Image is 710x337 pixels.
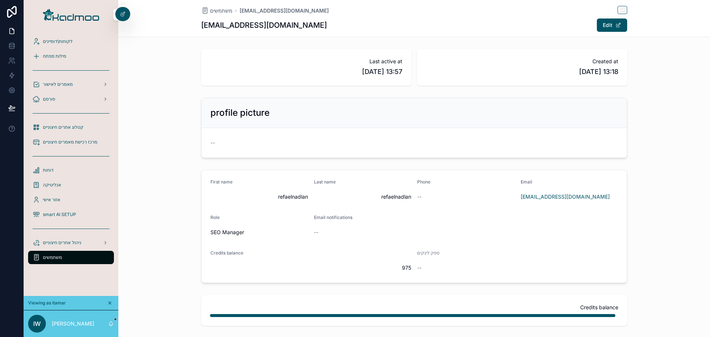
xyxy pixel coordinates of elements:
span: לקוחות\דומיינים [43,38,72,44]
span: -- [314,229,318,236]
a: קטלוג אתרים חיצוניים [28,121,114,134]
span: -- [210,139,215,146]
a: מילות מפתח [28,50,114,63]
span: -- [417,193,422,200]
span: Role [210,215,220,220]
span: -- [417,264,422,272]
a: מרכז רכישת מאמרים חיצוניים [28,135,114,149]
span: מרכז רכישת מאמרים חיצוניים [43,139,97,145]
div: scrollable content [24,30,118,274]
span: אנליטיקה [43,182,61,188]
span: ספק לינקים [417,250,439,256]
span: [DATE] 13:18 [426,67,618,77]
span: Phone [417,179,430,185]
span: First name [210,179,233,185]
img: App logo [43,9,99,21]
span: Viewing as itamar [28,300,66,306]
p: [PERSON_NAME] [52,320,94,327]
span: Credits balance [210,250,243,256]
a: משתמשים [28,251,114,264]
span: iw [33,319,41,328]
span: פורסם [43,96,55,102]
span: Last active at [210,58,402,65]
a: פורסם [28,92,114,106]
a: smart AI SETUP [28,208,114,221]
span: מילות מפתח [43,53,66,59]
a: לקוחות\דומיינים [28,35,114,48]
a: משתמשים [201,7,232,14]
span: קטלוג אתרים חיצוניים [43,124,84,130]
span: ניהול אתרים חיצוניים [43,240,81,246]
a: אזור אישי [28,193,114,206]
button: Edit [597,18,627,32]
span: refaelnadlan [314,193,412,200]
a: [EMAIL_ADDRESS][DOMAIN_NAME] [240,7,329,14]
span: דוחות [43,167,54,173]
span: Created at [426,58,618,65]
span: אזור אישי [43,197,60,203]
span: Last name [314,179,336,185]
span: [DATE] 13:57 [210,67,402,77]
span: משתמשים [43,255,62,260]
span: Email [521,179,532,185]
span: refaelnadlan [210,193,308,200]
h1: [EMAIL_ADDRESS][DOMAIN_NAME] [201,20,327,30]
a: ניהול אתרים חיצוניים [28,236,114,249]
a: [EMAIL_ADDRESS][DOMAIN_NAME] [521,193,610,200]
span: SEO Manager [210,229,244,236]
span: 975 [210,264,411,272]
span: מאמרים לאישור [43,81,73,87]
span: Credits balance [210,304,618,311]
span: Email notifications [314,215,352,220]
span: smart AI SETUP [43,212,76,218]
a: אנליטיקה [28,178,114,192]
a: דוחות [28,164,114,177]
a: מאמרים לאישור [28,78,114,91]
h2: profile picture [210,107,270,119]
span: משתמשים [210,7,232,14]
